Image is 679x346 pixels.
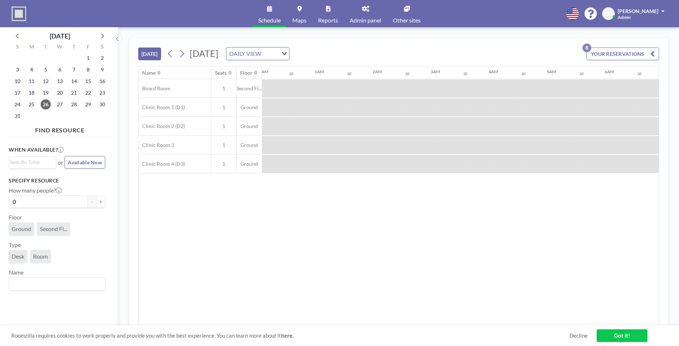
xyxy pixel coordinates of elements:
[431,69,440,74] div: 3AM
[139,104,185,111] span: Clinic Room 1 (D1)
[81,43,95,52] div: F
[139,142,174,148] span: Clinic Room 3
[9,241,21,248] label: Type
[263,49,277,58] input: Search for option
[489,69,498,74] div: 4AM
[41,65,51,75] span: Tuesday, August 5, 2025
[228,49,263,58] span: DAILY VIEW
[605,69,614,74] div: 6AM
[569,332,588,339] a: Decline
[88,195,96,208] button: -
[83,53,93,63] span: Friday, August 1, 2025
[12,253,24,260] span: Desk
[65,156,105,169] button: Available Now
[12,65,22,75] span: Sunday, August 3, 2025
[211,161,236,167] span: 1
[215,70,227,76] div: Seats
[9,157,56,168] div: Search for option
[190,48,218,59] span: [DATE]
[9,278,105,290] div: Search for option
[97,65,107,75] span: Saturday, August 9, 2025
[318,17,338,23] span: Reports
[25,43,39,52] div: M
[10,279,101,289] input: Search for option
[211,123,236,129] span: 1
[618,8,658,14] span: [PERSON_NAME]
[12,76,22,86] span: Sunday, August 10, 2025
[69,99,79,110] span: Thursday, August 28, 2025
[236,104,262,111] span: Ground
[67,43,81,52] div: T
[11,332,569,339] span: Roomzilla requires cookies to work properly and provide you with the best experience. You can lea...
[139,123,185,129] span: Clinic Room 2 (D2)
[142,70,156,76] div: Name
[26,88,37,98] span: Monday, August 18, 2025
[211,142,236,148] span: 1
[256,69,268,74] div: 12AM
[258,17,281,23] span: Schedule
[236,142,262,148] span: Ground
[579,71,584,76] div: 30
[97,99,107,110] span: Saturday, August 30, 2025
[138,48,161,60] button: [DATE]
[604,11,613,17] span: KM
[9,269,24,276] label: Name
[41,88,51,98] span: Tuesday, August 19, 2025
[12,88,22,98] span: Sunday, August 17, 2025
[39,43,53,52] div: T
[637,71,642,76] div: 30
[9,187,62,194] label: How many people?
[96,195,105,208] button: +
[83,65,93,75] span: Friday, August 8, 2025
[314,69,324,74] div: 1AM
[41,99,51,110] span: Tuesday, August 26, 2025
[373,69,382,74] div: 2AM
[55,88,65,98] span: Wednesday, August 20, 2025
[40,225,67,232] span: Second Fl...
[583,44,591,52] p: 8
[26,65,37,75] span: Monday, August 4, 2025
[97,88,107,98] span: Saturday, August 23, 2025
[597,329,647,342] a: Got it!
[9,124,111,134] h4: FIND RESOURCE
[55,76,65,86] span: Wednesday, August 13, 2025
[83,88,93,98] span: Friday, August 22, 2025
[50,31,70,41] div: [DATE]
[226,48,289,60] div: Search for option
[9,177,105,184] h3: Specify resource
[236,85,262,92] span: Second Fl...
[83,99,93,110] span: Friday, August 29, 2025
[55,99,65,110] span: Wednesday, August 27, 2025
[97,76,107,86] span: Saturday, August 16, 2025
[240,70,252,76] div: Floor
[618,15,631,20] span: Admin
[11,43,25,52] div: S
[587,48,659,60] button: YOUR RESERVATIONS8
[69,88,79,98] span: Thursday, August 21, 2025
[55,65,65,75] span: Wednesday, August 6, 2025
[97,53,107,63] span: Saturday, August 2, 2025
[12,111,22,121] span: Sunday, August 31, 2025
[95,43,109,52] div: S
[69,65,79,75] span: Thursday, August 7, 2025
[33,253,48,260] span: Room
[211,104,236,111] span: 1
[53,43,67,52] div: W
[139,85,170,92] span: Board Room
[12,225,31,232] span: Ground
[236,161,262,167] span: Ground
[347,71,351,76] div: 30
[139,161,185,167] span: Clinic Room 4 (D3)
[26,99,37,110] span: Monday, August 25, 2025
[405,71,410,76] div: 30
[12,99,22,110] span: Sunday, August 24, 2025
[68,159,102,165] span: Available Now
[9,214,22,221] label: Floor
[547,69,556,74] div: 5AM
[69,76,79,86] span: Thursday, August 14, 2025
[26,76,37,86] span: Monday, August 11, 2025
[463,71,468,76] div: 30
[289,71,293,76] div: 30
[292,17,306,23] span: Maps
[281,332,293,339] a: here.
